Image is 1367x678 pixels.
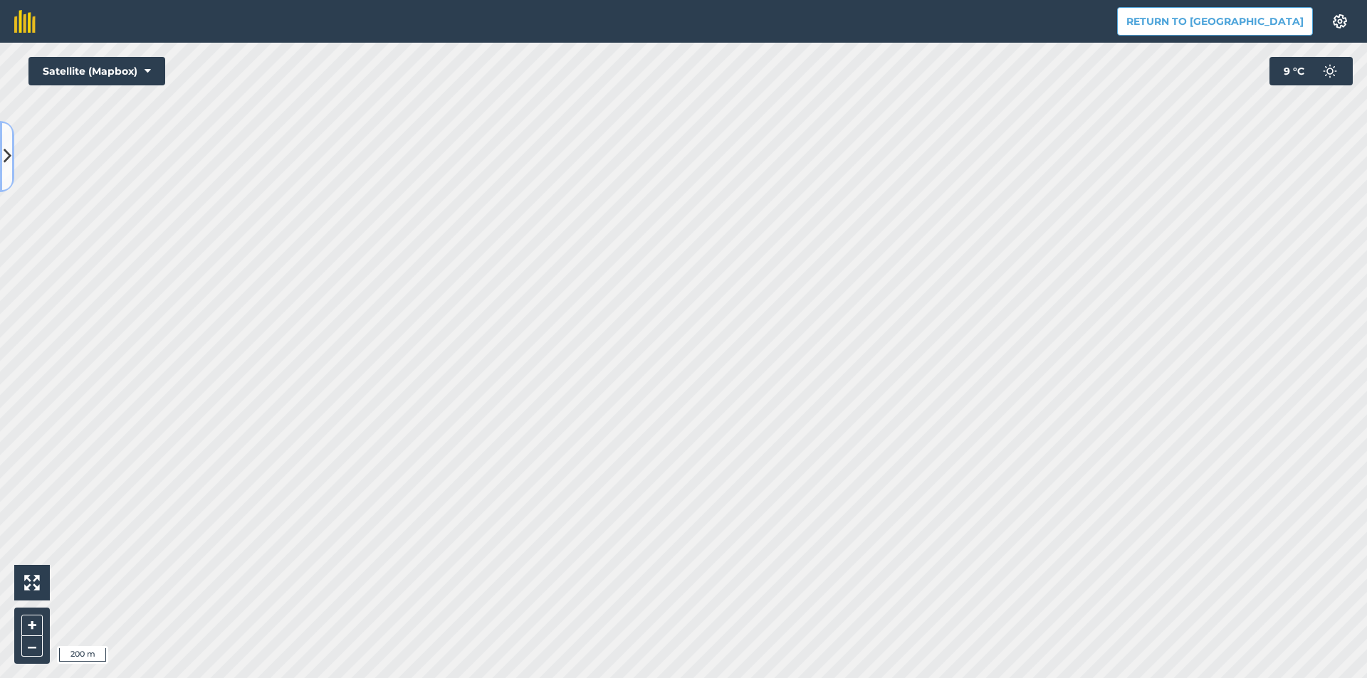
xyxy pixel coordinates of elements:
button: 9 °C [1269,57,1353,85]
img: svg+xml;base64,PD94bWwgdmVyc2lvbj0iMS4wIiBlbmNvZGluZz0idXRmLTgiPz4KPCEtLSBHZW5lcmF0b3I6IEFkb2JlIE... [1316,57,1344,85]
img: fieldmargin Logo [14,10,36,33]
button: – [21,636,43,657]
button: + [21,615,43,636]
img: A cog icon [1331,14,1348,28]
button: Satellite (Mapbox) [28,57,165,85]
img: Four arrows, one pointing top left, one top right, one bottom right and the last bottom left [24,575,40,590]
button: Return to [GEOGRAPHIC_DATA] [1117,7,1313,36]
span: 9 ° C [1284,57,1304,85]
